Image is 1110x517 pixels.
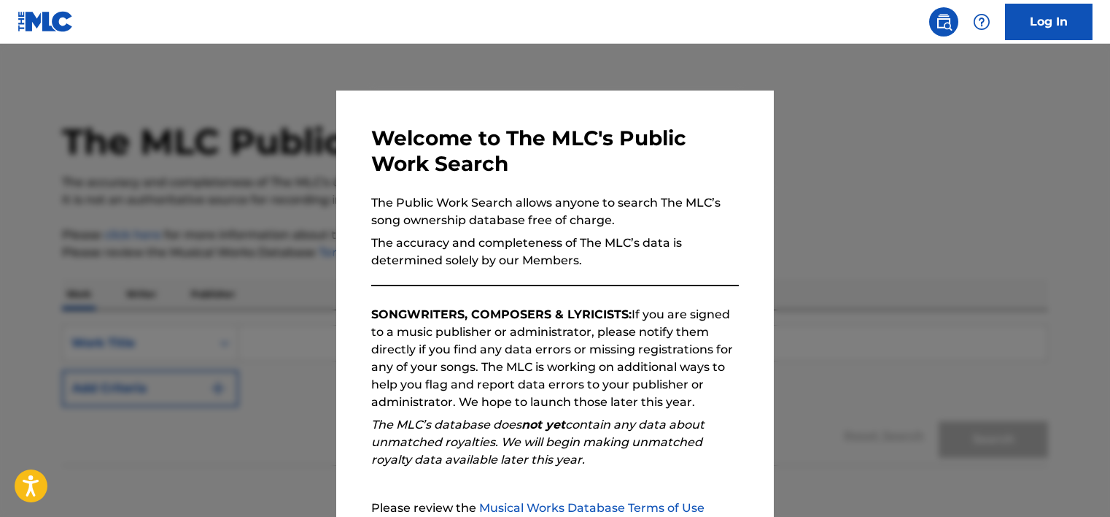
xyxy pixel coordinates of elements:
p: If you are signed to a music publisher or administrator, please notify them directly if you find ... [371,306,739,411]
p: The Public Work Search allows anyone to search The MLC’s song ownership database free of charge. [371,194,739,229]
img: help [973,13,990,31]
em: The MLC’s database does contain any data about unmatched royalties. We will begin making unmatche... [371,418,705,467]
strong: SONGWRITERS, COMPOSERS & LYRICISTS: [371,307,632,321]
p: Please review the [371,499,739,517]
div: Help [967,7,996,37]
img: MLC Logo [18,11,74,32]
a: Musical Works Database Terms of Use [479,501,705,515]
h3: Welcome to The MLC's Public Work Search [371,126,739,177]
a: Log In [1005,4,1092,40]
iframe: Chat Widget [1037,447,1110,517]
p: The accuracy and completeness of The MLC’s data is determined solely by our Members. [371,234,739,269]
strong: not yet [521,418,565,432]
a: Public Search [929,7,958,37]
img: search [935,13,952,31]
